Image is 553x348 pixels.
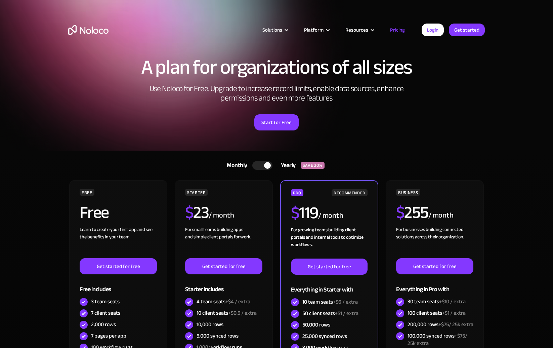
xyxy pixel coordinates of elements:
span: +$0.5 / extra [228,308,257,318]
h1: A plan for organizations of all sizes [68,57,485,77]
a: Pricing [382,26,413,34]
h2: Use Noloco for Free. Upgrade to increase record limits, enable data sources, enhance permissions ... [142,84,411,103]
div: STARTER [185,189,208,196]
a: Get started [449,24,485,36]
div: For growing teams building client portals and internal tools to optimize workflows. [291,226,368,259]
div: 4 team seats [197,298,250,305]
div: 3 team seats [91,298,120,305]
a: Get started for free [185,258,262,274]
div: Free includes [80,274,157,296]
div: Learn to create your first app and see the benefits in your team ‍ [80,226,157,258]
div: 30 team seats [408,298,466,305]
span: +$1 / extra [335,308,358,318]
div: 50 client seats [302,310,358,317]
div: SAVE 20% [301,162,325,169]
div: Solutions [262,26,282,34]
span: $ [396,197,405,228]
div: RECOMMENDED [332,189,368,196]
a: Start for Free [254,114,299,130]
div: For businesses building connected solutions across their organization. ‍ [396,226,473,258]
div: Starter includes [185,274,262,296]
a: Get started for free [396,258,473,274]
div: 100 client seats [408,309,466,317]
div: Resources [337,26,382,34]
span: +$1 / extra [442,308,466,318]
span: +$10 / extra [439,297,466,307]
div: 10 client seats [197,309,257,317]
div: 10 team seats [302,298,358,306]
div: Platform [296,26,337,34]
span: +$6 / extra [333,297,358,307]
div: 100,000 synced rows [408,332,473,347]
div: Platform [304,26,324,34]
div: Resources [345,26,368,34]
span: +$4 / extra [225,297,250,307]
h2: Free [80,204,109,221]
div: 7 client seats [91,309,120,317]
span: $ [291,197,299,229]
a: home [68,25,109,35]
a: Get started for free [291,259,368,275]
span: +$75/ 25k extra [438,319,473,330]
div: 2,000 rows [91,321,116,328]
div: FREE [80,189,94,196]
div: / month [428,210,454,221]
div: For small teams building apps and simple client portals for work. ‍ [185,226,262,258]
div: Everything in Starter with [291,275,368,297]
div: Monthly [218,160,252,170]
div: Yearly [272,160,301,170]
div: BUSINESS [396,189,420,196]
div: Everything in Pro with [396,274,473,296]
div: 7 pages per app [91,332,126,340]
h2: 23 [185,204,209,221]
div: / month [318,210,343,221]
div: 10,000 rows [197,321,223,328]
a: Get started for free [80,258,157,274]
span: $ [185,197,194,228]
div: 200,000 rows [408,321,473,328]
h2: 255 [396,204,428,221]
div: 5,000 synced rows [197,332,239,340]
a: Login [422,24,444,36]
div: Solutions [254,26,296,34]
h2: 119 [291,204,318,221]
div: / month [209,210,234,221]
div: PRO [291,189,303,196]
div: 50,000 rows [302,321,330,328]
div: 25,000 synced rows [302,333,347,340]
